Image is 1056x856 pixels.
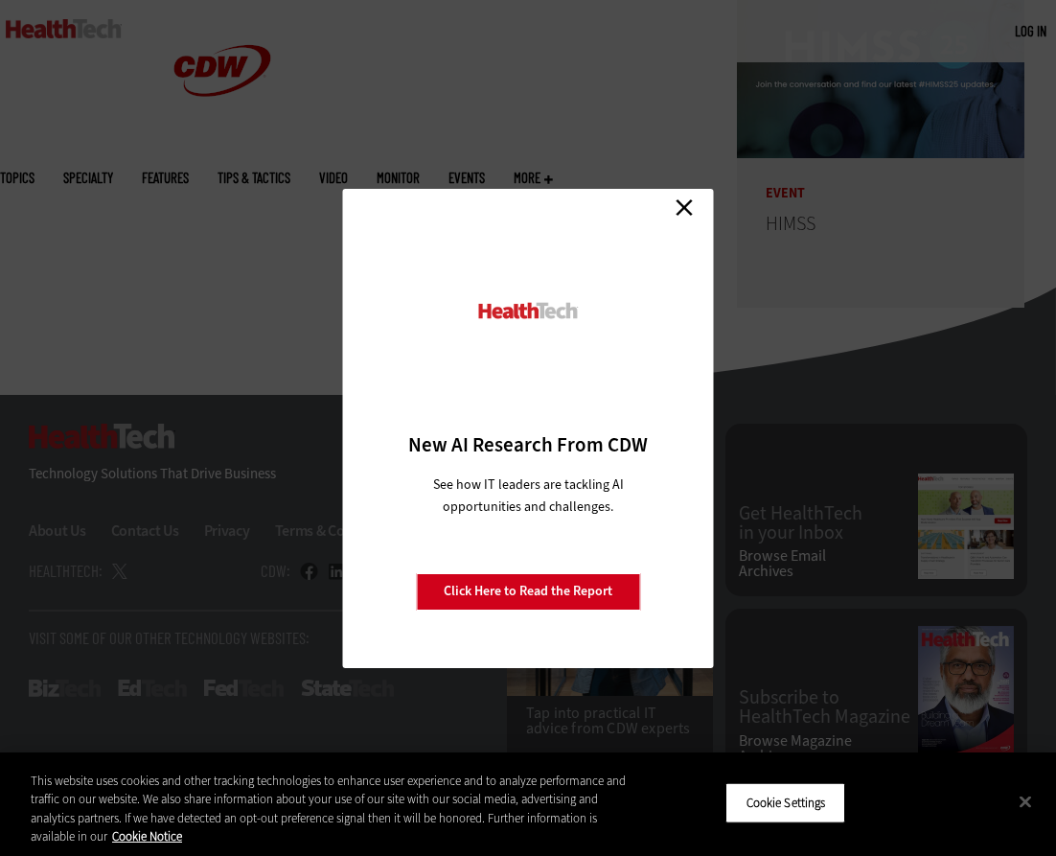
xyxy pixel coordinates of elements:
a: Click Here to Read the Report [416,573,640,610]
div: This website uses cookies and other tracking technologies to enhance user experience and to analy... [31,772,633,846]
p: See how IT leaders are tackling AI opportunities and challenges. [410,474,647,518]
a: More information about your privacy [112,828,182,844]
button: Cookie Settings [725,783,845,823]
img: HealthTech_0.png [476,301,581,321]
h3: New AI Research From CDW [377,431,680,458]
a: Close [670,194,699,222]
button: Close [1004,780,1046,822]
